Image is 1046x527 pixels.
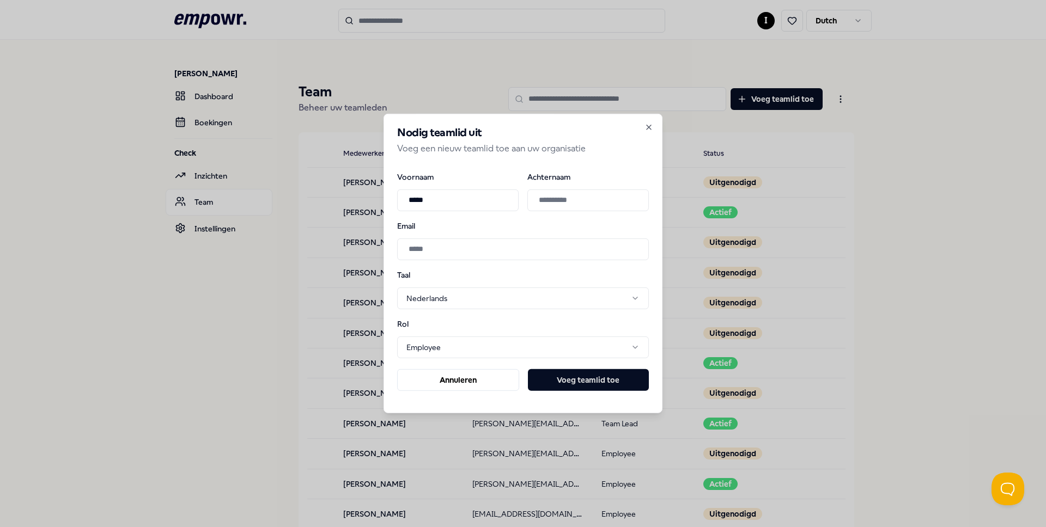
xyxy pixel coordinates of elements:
[397,369,519,391] button: Annuleren
[397,173,519,180] label: Voornaam
[397,127,649,138] h2: Nodig teamlid uit
[397,320,454,328] label: Rol
[397,271,454,278] label: Taal
[527,173,649,180] label: Achternaam
[528,369,649,391] button: Voeg teamlid toe
[397,142,649,156] p: Voeg een nieuw teamlid toe aan uw organisatie
[397,222,649,229] label: Email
